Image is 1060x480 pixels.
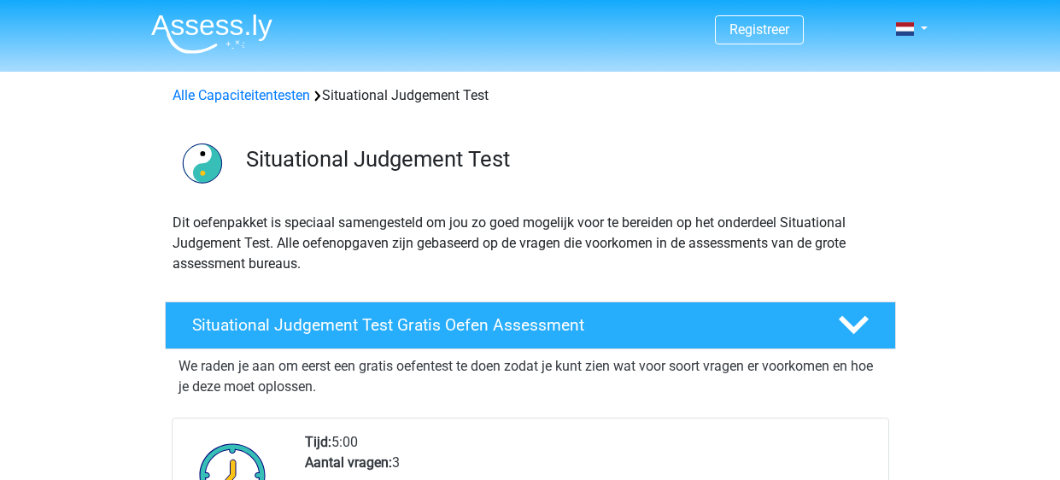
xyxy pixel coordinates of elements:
h3: Situational Judgement Test [246,146,882,173]
a: Situational Judgement Test Gratis Oefen Assessment [158,301,903,349]
p: We raden je aan om eerst een gratis oefentest te doen zodat je kunt zien wat voor soort vragen er... [179,356,882,397]
img: Assessly [151,14,272,54]
h4: Situational Judgement Test Gratis Oefen Assessment [192,315,811,335]
p: Dit oefenpakket is speciaal samengesteld om jou zo goed mogelijk voor te bereiden op het onderdee... [173,213,888,274]
a: Alle Capaciteitentesten [173,87,310,103]
a: Registreer [729,21,789,38]
b: Tijd: [305,434,331,450]
img: situational judgement test [166,126,238,199]
b: Aantal vragen: [305,454,392,471]
div: Situational Judgement Test [166,85,895,106]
